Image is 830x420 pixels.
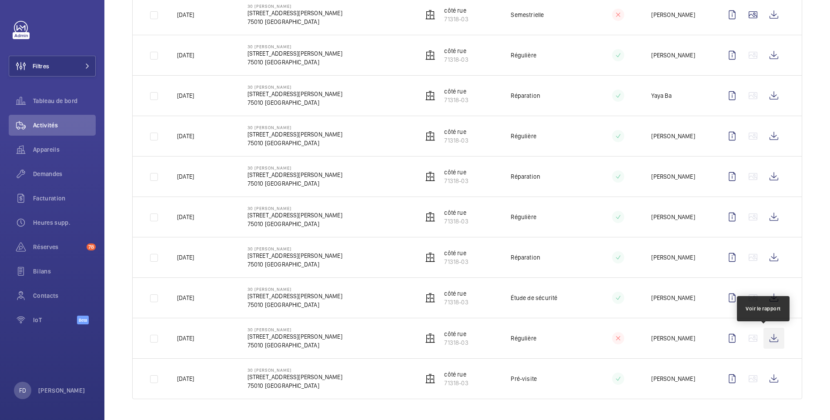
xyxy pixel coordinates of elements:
p: 30 [PERSON_NAME] [248,367,342,373]
p: côté rue [444,6,468,15]
img: elevator.svg [425,293,435,303]
p: 71318-03 [444,15,468,23]
span: Demandes [33,170,96,178]
p: [STREET_ADDRESS][PERSON_NAME] [248,251,342,260]
p: [STREET_ADDRESS][PERSON_NAME] [248,211,342,220]
img: elevator.svg [425,131,435,141]
span: Appareils [33,145,96,154]
p: [PERSON_NAME] [651,334,695,343]
span: 78 [87,243,96,250]
p: 75010 [GEOGRAPHIC_DATA] [248,98,342,107]
p: 30 [PERSON_NAME] [248,246,342,251]
img: elevator.svg [425,212,435,222]
p: 30 [PERSON_NAME] [248,84,342,90]
p: 30 [PERSON_NAME] [248,125,342,130]
p: [STREET_ADDRESS][PERSON_NAME] [248,9,342,17]
p: Réparation [511,253,540,262]
p: [PERSON_NAME] [651,172,695,181]
p: 71318-03 [444,96,468,104]
p: 71318-03 [444,338,468,347]
p: [DATE] [177,334,194,343]
p: [PERSON_NAME] [651,293,695,302]
p: côté rue [444,249,468,257]
span: Facturation [33,194,96,203]
p: Régulière [511,213,536,221]
button: Filtres [9,56,96,77]
p: 75010 [GEOGRAPHIC_DATA] [248,220,342,228]
p: [STREET_ADDRESS][PERSON_NAME] [248,332,342,341]
p: 71318-03 [444,217,468,226]
span: Beta [77,316,89,324]
p: [DATE] [177,374,194,383]
p: [PERSON_NAME] [651,374,695,383]
p: 71318-03 [444,136,468,145]
img: elevator.svg [425,10,435,20]
p: [STREET_ADDRESS][PERSON_NAME] [248,130,342,139]
p: 71318-03 [444,257,468,266]
p: Étude de sécurité [511,293,557,302]
p: 75010 [GEOGRAPHIC_DATA] [248,381,342,390]
img: elevator.svg [425,252,435,263]
p: [STREET_ADDRESS][PERSON_NAME] [248,49,342,58]
span: Activités [33,121,96,130]
p: [STREET_ADDRESS][PERSON_NAME] [248,170,342,179]
p: 75010 [GEOGRAPHIC_DATA] [248,341,342,350]
p: [DATE] [177,213,194,221]
p: [STREET_ADDRESS][PERSON_NAME] [248,292,342,300]
p: [PERSON_NAME] [651,132,695,140]
p: 30 [PERSON_NAME] [248,44,342,49]
p: [STREET_ADDRESS][PERSON_NAME] [248,373,342,381]
span: Contacts [33,291,96,300]
img: elevator.svg [425,333,435,343]
p: Réparation [511,91,540,100]
span: Bilans [33,267,96,276]
p: 30 [PERSON_NAME] [248,206,342,211]
p: [DATE] [177,91,194,100]
span: Heures supp. [33,218,96,227]
p: [PERSON_NAME] [651,51,695,60]
p: 71318-03 [444,55,468,64]
span: Tableau de bord [33,97,96,105]
p: côté rue [444,127,468,136]
p: Régulière [511,334,536,343]
p: côté rue [444,87,468,96]
p: 30 [PERSON_NAME] [248,327,342,332]
p: Yaya Ba [651,91,671,100]
div: Voir le rapport [746,305,781,313]
p: 30 [PERSON_NAME] [248,287,342,292]
p: 71318-03 [444,298,468,307]
p: 71318-03 [444,177,468,185]
p: côté rue [444,289,468,298]
span: IoT [33,316,77,324]
p: Régulière [511,132,536,140]
p: [DATE] [177,10,194,19]
p: 75010 [GEOGRAPHIC_DATA] [248,17,342,26]
p: [DATE] [177,51,194,60]
p: 75010 [GEOGRAPHIC_DATA] [248,260,342,269]
span: Réserves [33,243,83,251]
p: côté rue [444,370,468,379]
p: 71318-03 [444,379,468,387]
img: elevator.svg [425,50,435,60]
p: [STREET_ADDRESS][PERSON_NAME] [248,90,342,98]
img: elevator.svg [425,90,435,101]
p: 75010 [GEOGRAPHIC_DATA] [248,58,342,67]
p: [DATE] [177,293,194,302]
p: [PERSON_NAME] [651,213,695,221]
img: elevator.svg [425,171,435,182]
p: [DATE] [177,172,194,181]
p: 30 [PERSON_NAME] [248,165,342,170]
p: [PERSON_NAME] [651,253,695,262]
p: Réparation [511,172,540,181]
p: 75010 [GEOGRAPHIC_DATA] [248,300,342,309]
p: 75010 [GEOGRAPHIC_DATA] [248,179,342,188]
p: [DATE] [177,132,194,140]
p: 30 [PERSON_NAME] [248,3,342,9]
p: côté rue [444,47,468,55]
p: côté rue [444,208,468,217]
p: [PERSON_NAME] [651,10,695,19]
p: Semestrielle [511,10,544,19]
p: côté rue [444,168,468,177]
p: [PERSON_NAME] [38,386,85,395]
p: 75010 [GEOGRAPHIC_DATA] [248,139,342,147]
